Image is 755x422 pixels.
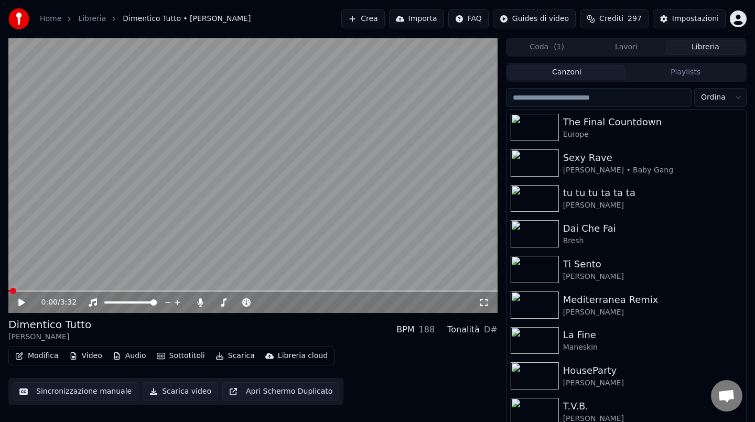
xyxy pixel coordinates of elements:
[563,328,742,342] div: La Fine
[563,307,742,318] div: [PERSON_NAME]
[701,92,726,103] span: Ordina
[563,236,742,246] div: Bresh
[563,221,742,236] div: Dai Che Fai
[626,65,745,80] button: Playlists
[41,297,58,308] span: 0:00
[143,382,218,401] button: Scarica video
[65,349,106,363] button: Video
[123,14,251,24] span: Dimentico Tutto • [PERSON_NAME]
[40,14,61,24] a: Home
[11,349,63,363] button: Modifica
[563,115,742,129] div: The Final Countdown
[563,363,742,378] div: HouseParty
[563,272,742,282] div: [PERSON_NAME]
[419,323,435,336] div: 188
[40,14,251,24] nav: breadcrumb
[628,14,642,24] span: 297
[341,9,384,28] button: Crea
[563,129,742,140] div: Europe
[493,9,576,28] button: Guides di video
[484,323,498,336] div: D#
[563,342,742,353] div: Maneskin
[8,317,91,332] div: Dimentico Tutto
[60,297,77,308] span: 3:32
[711,380,742,412] div: Aprire la chat
[563,165,742,176] div: [PERSON_NAME] • Baby Gang
[563,200,742,211] div: [PERSON_NAME]
[211,349,259,363] button: Scarica
[109,349,150,363] button: Audio
[599,14,623,24] span: Crediti
[508,65,627,80] button: Canzoni
[389,9,444,28] button: Importa
[563,293,742,307] div: Mediterranea Remix
[672,14,719,24] div: Impostazioni
[153,349,209,363] button: Sottotitoli
[666,40,745,55] button: Libreria
[580,9,649,28] button: Crediti297
[447,323,480,336] div: Tonalità
[563,399,742,414] div: T.V.B.
[587,40,666,55] button: Lavori
[13,382,138,401] button: Sincronizzazione manuale
[563,186,742,200] div: tu tu tu ta ta ta
[554,42,564,52] span: ( 1 )
[78,14,106,24] a: Libreria
[563,150,742,165] div: Sexy Rave
[278,351,328,361] div: Libreria cloud
[563,378,742,388] div: [PERSON_NAME]
[563,257,742,272] div: Ti Sento
[41,297,67,308] div: /
[8,332,91,342] div: [PERSON_NAME]
[508,40,587,55] button: Coda
[396,323,414,336] div: BPM
[653,9,726,28] button: Impostazioni
[222,382,339,401] button: Apri Schermo Duplicato
[8,8,29,29] img: youka
[448,9,489,28] button: FAQ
